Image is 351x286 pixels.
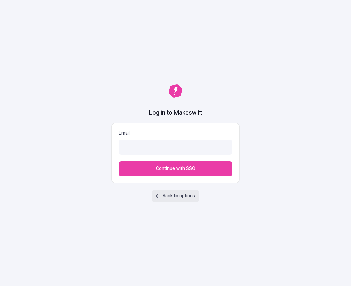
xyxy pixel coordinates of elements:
[119,130,232,137] p: Email
[152,190,199,202] a: Back to options
[119,140,232,155] input: Email
[119,161,232,176] button: Continue with SSO
[149,108,202,117] h1: Log in to Makeswift
[156,165,195,172] span: Continue with SSO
